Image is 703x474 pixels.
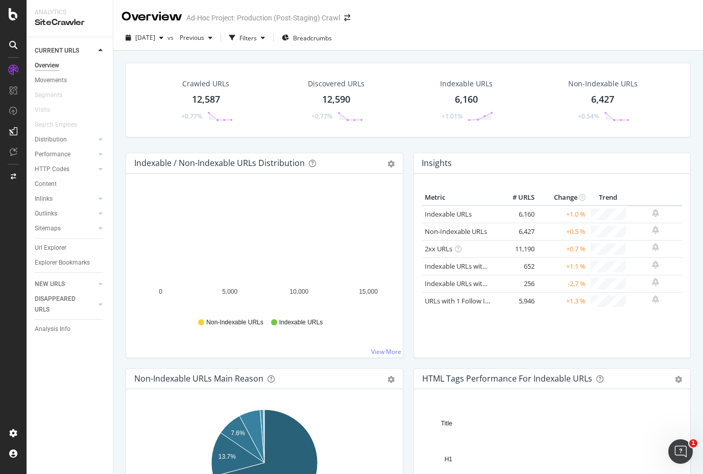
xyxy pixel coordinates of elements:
[35,120,77,130] div: Search Engines
[239,34,257,42] div: Filters
[134,158,305,168] div: Indexable / Non-Indexable URLs Distribution
[135,33,155,42] span: 2025 Aug. 1st
[35,324,70,335] div: Analysis Info
[35,134,67,145] div: Distribution
[442,112,463,121] div: +1.01%
[35,105,50,115] div: Visits
[278,30,336,46] button: Breadcrumbs
[35,60,59,71] div: Overview
[182,79,229,89] div: Crawled URLs
[537,292,588,310] td: +1.3 %
[444,456,452,463] text: H1
[35,194,95,204] a: Inlinks
[35,208,95,219] a: Outlinks
[35,294,86,315] div: DISAPPEARED URLS
[35,45,79,56] div: CURRENT URLS
[652,260,659,269] div: bell-plus
[176,33,204,42] span: Previous
[652,295,659,303] div: bell-plus
[425,244,452,253] a: 2xx URLs
[225,30,269,46] button: Filters
[537,205,588,223] td: +1.0 %
[134,190,395,309] svg: A chart.
[279,318,323,327] span: Indexable URLs
[425,227,487,236] a: Non-Indexable URLs
[35,90,62,101] div: Segments
[35,243,66,253] div: Url Explorer
[496,205,537,223] td: 6,160
[167,33,176,42] span: vs
[35,75,106,86] a: Movements
[35,90,72,101] a: Segments
[537,257,588,275] td: +1.1 %
[35,294,95,315] a: DISAPPEARED URLS
[652,226,659,234] div: bell-plus
[425,209,472,219] a: Indexable URLs
[35,75,67,86] div: Movements
[35,149,95,160] a: Performance
[591,93,614,106] div: 6,427
[668,439,693,464] iframe: Intercom live chat
[35,324,106,335] a: Analysis Info
[35,279,65,290] div: NEW URLS
[122,8,182,26] div: Overview
[35,149,70,160] div: Performance
[496,292,537,310] td: 5,946
[206,318,263,327] span: Non-Indexable URLs
[344,14,350,21] div: arrow-right-arrow-left
[35,179,57,189] div: Content
[35,8,105,17] div: Analytics
[192,93,220,106] div: 12,587
[425,296,500,305] a: URLs with 1 Follow Inlink
[652,209,659,217] div: bell-plus
[35,164,69,175] div: HTTP Codes
[537,240,588,257] td: +0.7 %
[311,112,332,121] div: +0.77%
[537,223,588,240] td: +0.5 %
[537,275,588,292] td: -2.7 %
[289,288,308,295] text: 10,000
[231,430,245,437] text: 7.6%
[441,420,452,427] text: Title
[35,223,61,234] div: Sitemaps
[440,79,493,89] div: Indexable URLs
[425,262,510,271] a: Indexable URLs with Bad H1
[222,288,237,295] text: 5,000
[422,190,496,205] th: Metric
[159,288,162,295] text: 0
[652,243,659,251] div: bell-plus
[35,134,95,145] a: Distribution
[181,112,202,121] div: +0.77%
[496,190,537,205] th: # URLS
[35,208,57,219] div: Outlinks
[176,30,216,46] button: Previous
[308,79,365,89] div: Discovered URLs
[425,279,536,288] a: Indexable URLs with Bad Description
[35,45,95,56] a: CURRENT URLS
[387,376,395,383] div: gear
[35,179,106,189] a: Content
[588,190,628,205] th: Trend
[134,373,263,384] div: Non-Indexable URLs Main Reason
[35,105,60,115] a: Visits
[496,257,537,275] td: 652
[293,34,332,42] span: Breadcrumbs
[35,243,106,253] a: Url Explorer
[322,93,350,106] div: 12,590
[35,164,95,175] a: HTTP Codes
[455,93,478,106] div: 6,160
[568,79,638,89] div: Non-Indexable URLs
[35,257,90,268] div: Explorer Bookmarks
[675,376,682,383] div: gear
[422,373,592,384] div: HTML Tags Performance for Indexable URLs
[387,160,395,168] div: gear
[496,275,537,292] td: 256
[359,288,378,295] text: 15,000
[219,453,236,460] text: 13.7%
[35,120,87,130] a: Search Engines
[122,30,167,46] button: [DATE]
[496,223,537,240] td: 6,427
[496,240,537,257] td: 11,190
[422,156,452,170] h4: Insights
